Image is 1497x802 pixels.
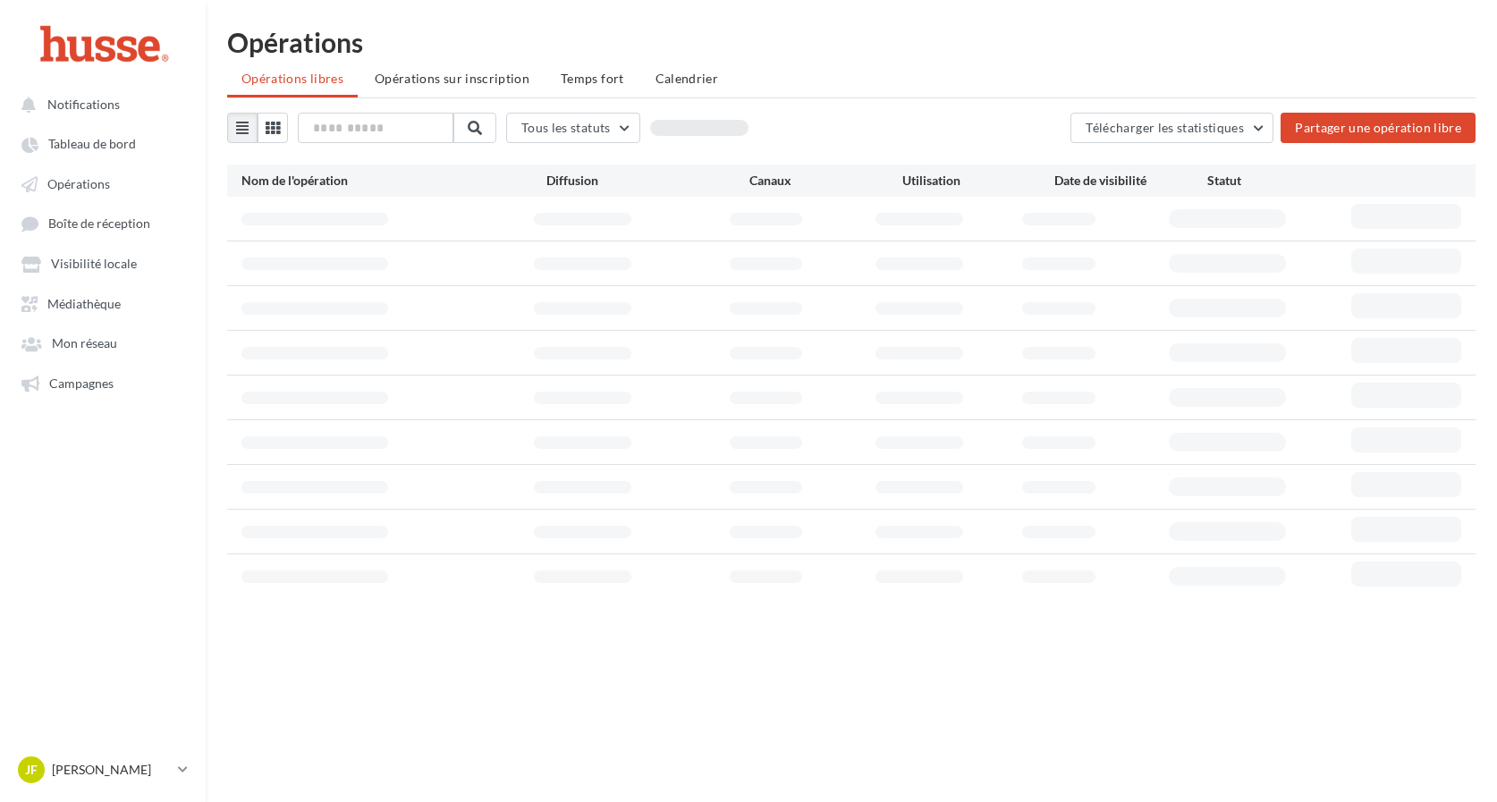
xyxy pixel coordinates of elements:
span: Notifications [47,97,120,112]
span: Opérations sur inscription [375,71,529,86]
button: Tous les statuts [506,113,640,143]
span: Médiathèque [47,296,121,311]
button: Notifications [11,88,188,120]
span: Calendrier [655,71,719,86]
a: Médiathèque [11,287,195,319]
button: Partager une opération libre [1281,113,1476,143]
span: Tous les statuts [521,120,611,135]
div: Diffusion [546,172,749,190]
a: Campagnes [11,367,195,399]
span: Boîte de réception [48,216,150,232]
span: Tableau de bord [48,137,136,152]
div: Utilisation [902,172,1055,190]
div: Opérations [227,29,1476,55]
div: Statut [1207,172,1360,190]
span: Visibilité locale [51,257,137,272]
div: Canaux [749,172,902,190]
a: Mon réseau [11,326,195,359]
span: Télécharger les statistiques [1086,120,1244,135]
span: Mon réseau [52,336,117,351]
button: Télécharger les statistiques [1070,113,1273,143]
div: Nom de l'opération [241,172,546,190]
span: JF [25,761,38,779]
div: Date de visibilité [1054,172,1207,190]
span: Opérations [47,176,110,191]
p: [PERSON_NAME] [52,761,171,779]
span: Temps fort [561,71,624,86]
a: Tableau de bord [11,127,195,159]
span: Campagnes [49,376,114,391]
a: Opérations [11,167,195,199]
a: Boîte de réception [11,207,195,240]
a: Visibilité locale [11,247,195,279]
a: JF [PERSON_NAME] [14,753,191,787]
